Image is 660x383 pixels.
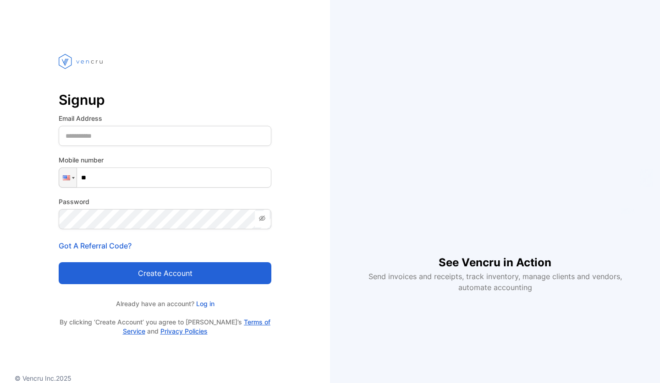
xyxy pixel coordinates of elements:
[59,262,271,284] button: Create account
[363,91,627,240] iframe: YouTube video player
[59,168,77,187] div: United States: + 1
[363,271,627,293] p: Send invoices and receipts, track inventory, manage clients and vendors, automate accounting
[439,240,551,271] h1: See Vencru in Action
[59,197,271,206] label: Password
[59,155,271,165] label: Mobile number
[59,299,271,308] p: Already have an account?
[59,240,271,251] p: Got A Referral Code?
[59,37,104,86] img: vencru logo
[59,113,271,123] label: Email Address
[59,89,271,111] p: Signup
[59,318,271,336] p: By clicking ‘Create Account’ you agree to [PERSON_NAME]’s and
[194,300,214,307] a: Log in
[160,327,208,335] a: Privacy Policies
